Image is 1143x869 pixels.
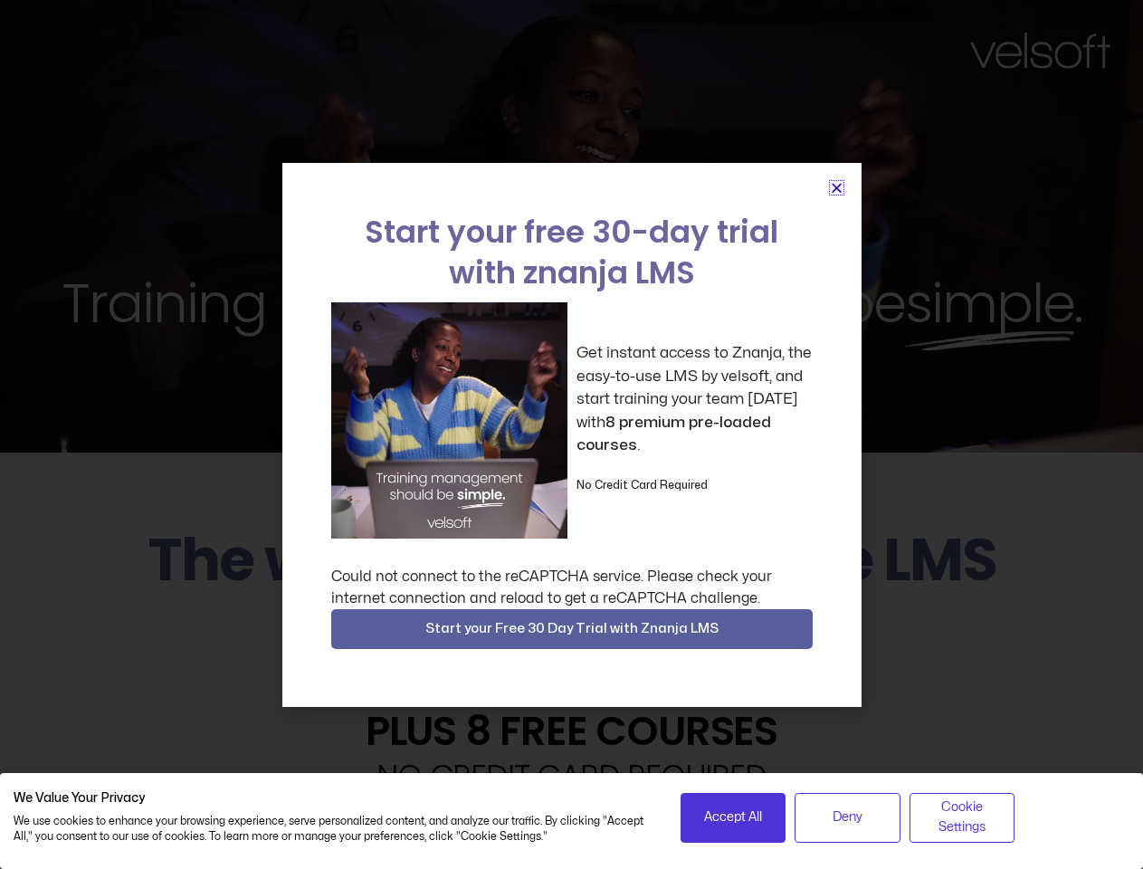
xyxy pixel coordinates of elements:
[14,790,653,807] h2: We Value Your Privacy
[704,807,762,827] span: Accept All
[331,609,813,649] button: Start your Free 30 Day Trial with Znanja LMS
[681,793,786,843] button: Accept all cookies
[833,807,862,827] span: Deny
[331,212,813,293] h2: Start your free 30-day trial with znanja LMS
[14,814,653,845] p: We use cookies to enhance your browsing experience, serve personalized content, and analyze our t...
[830,181,843,195] a: Close
[910,793,1015,843] button: Adjust cookie preferences
[795,793,900,843] button: Deny all cookies
[921,797,1004,838] span: Cookie Settings
[425,618,719,640] span: Start your Free 30 Day Trial with Znanja LMS
[576,341,813,457] p: Get instant access to Znanja, the easy-to-use LMS by velsoft, and start training your team [DATE]...
[576,415,771,454] strong: 8 premium pre-loaded courses
[331,302,567,539] img: a woman sitting at her laptop dancing
[576,480,708,491] strong: No Credit Card Required
[331,566,813,609] div: Could not connect to the reCAPTCHA service. Please check your internet connection and reload to g...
